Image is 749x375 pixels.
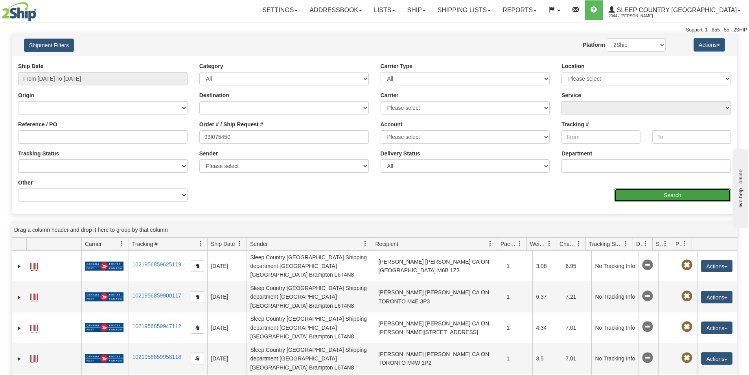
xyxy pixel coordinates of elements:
a: Shipment Issues filter column settings [659,237,672,250]
td: 7.21 [562,281,591,312]
button: Actions [701,291,732,303]
span: Pickup Status [675,240,682,248]
td: No Tracking Info [591,312,639,343]
td: 1 [503,312,532,343]
button: Copy to clipboard [191,291,204,303]
a: Expand [15,355,23,363]
button: Copy to clipboard [191,353,204,364]
input: Search [614,188,731,202]
button: Actions [701,321,732,334]
button: Shipment Filters [24,39,74,52]
td: [DATE] [207,281,247,312]
span: No Tracking Info [642,321,653,333]
span: Shipment Issues [656,240,663,248]
a: Settings [256,0,304,20]
span: Tracking Status [589,240,623,248]
span: No Tracking Info [642,353,653,364]
label: Category [199,62,223,70]
label: Origin [18,91,34,99]
a: 1021956859947112 [132,323,181,329]
a: Shipping lists [432,0,497,20]
a: Label [30,259,38,272]
td: 7.01 [562,343,591,374]
div: live help - online [6,7,73,13]
td: [PERSON_NAME] [PERSON_NAME] CA ON [PERSON_NAME][STREET_ADDRESS] [375,312,503,343]
label: Other [18,179,33,187]
img: 20 - Canada Post [85,323,123,333]
a: Packages filter column settings [513,237,526,250]
td: 3.5 [532,343,562,374]
a: Ship Date filter column settings [233,237,247,250]
span: Pickup Not Assigned [681,353,692,364]
td: 1 [503,281,532,312]
span: Pickup Not Assigned [681,260,692,271]
a: Weight filter column settings [543,237,556,250]
span: Tracking # [132,240,158,248]
td: No Tracking Info [591,343,639,374]
td: Sleep Country [GEOGRAPHIC_DATA] Shipping department [GEOGRAPHIC_DATA] [GEOGRAPHIC_DATA] Brampton ... [247,251,375,281]
img: 20 - Canada Post [85,292,123,302]
a: Delivery Status filter column settings [639,237,652,250]
td: Sleep Country [GEOGRAPHIC_DATA] Shipping department [GEOGRAPHIC_DATA] [GEOGRAPHIC_DATA] Brampton ... [247,312,375,343]
label: Department [561,150,592,157]
a: Tracking # filter column settings [194,237,207,250]
a: Sleep Country [GEOGRAPHIC_DATA] 2044 / [PERSON_NAME] [603,0,747,20]
label: Ship Date [18,62,44,70]
label: Carrier [381,91,399,99]
label: Account [381,120,403,128]
td: [DATE] [207,343,247,374]
td: [PERSON_NAME] [PERSON_NAME] CA ON TORONTO M4W 1P2 [375,343,503,374]
span: No Tracking Info [642,260,653,271]
span: Pickup Not Assigned [681,291,692,302]
input: To [652,130,731,144]
td: [PERSON_NAME] [PERSON_NAME] CA ON [GEOGRAPHIC_DATA] M6B 1Z3 [375,251,503,281]
a: Recipient filter column settings [484,237,497,250]
span: Charge [559,240,576,248]
td: 1 [503,251,532,281]
td: 6.95 [562,251,591,281]
td: 4.34 [532,312,562,343]
img: logo2044.jpg [2,2,37,22]
td: [DATE] [207,312,247,343]
a: 1021956859625119 [132,261,181,268]
td: [DATE] [207,251,247,281]
span: Carrier [85,240,102,248]
td: 1 [503,343,532,374]
button: Actions [701,352,732,365]
a: Carrier filter column settings [115,237,129,250]
label: Tracking # [561,120,589,128]
a: Tracking Status filter column settings [619,237,633,250]
button: Copy to clipboard [191,322,204,334]
td: No Tracking Info [591,281,639,312]
span: Packages [501,240,517,248]
span: Delivery Status [636,240,643,248]
iframe: chat widget [731,147,748,227]
img: 20 - Canada Post [85,354,123,364]
img: 20 - Canada Post [85,261,123,271]
a: Pickup Status filter column settings [678,237,692,250]
span: No Tracking Info [642,291,653,302]
a: Addressbook [304,0,368,20]
label: Tracking Status [18,150,59,157]
a: Label [30,352,38,364]
a: Ship [401,0,431,20]
label: Destination [199,91,229,99]
button: Actions [701,260,732,272]
a: Expand [15,294,23,301]
a: 1021956859900117 [132,292,181,299]
a: Reports [497,0,543,20]
label: Location [561,62,584,70]
div: Support: 1 - 855 - 55 - 2SHIP [2,27,747,33]
a: Charge filter column settings [572,237,585,250]
span: Recipient [375,240,398,248]
td: 6.37 [532,281,562,312]
a: Expand [15,262,23,270]
label: Reference / PO [18,120,57,128]
button: Copy to clipboard [191,260,204,272]
td: Sleep Country [GEOGRAPHIC_DATA] Shipping department [GEOGRAPHIC_DATA] [GEOGRAPHIC_DATA] Brampton ... [247,281,375,312]
a: Label [30,321,38,334]
label: Delivery Status [381,150,420,157]
a: 1021956859958118 [132,354,181,360]
label: Carrier Type [381,62,412,70]
td: 3.08 [532,251,562,281]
